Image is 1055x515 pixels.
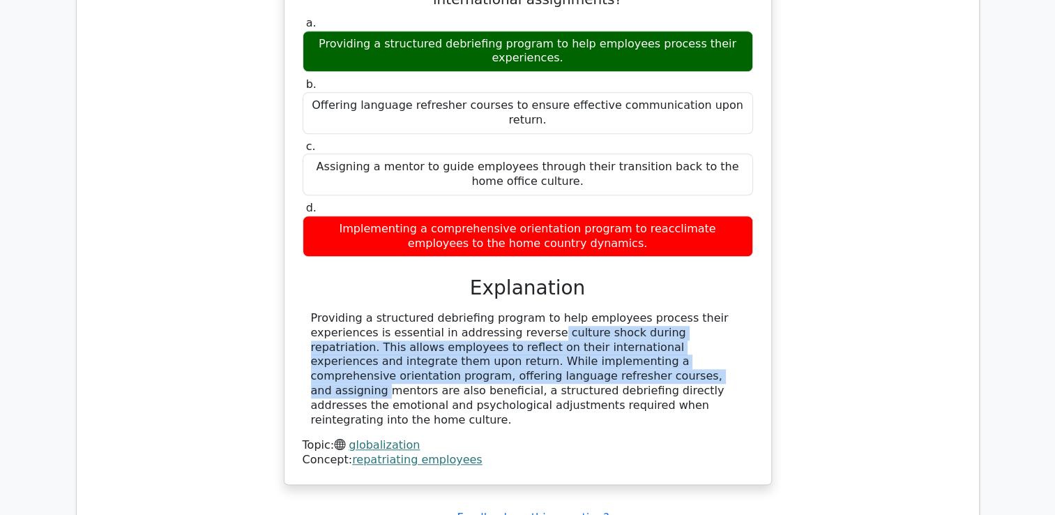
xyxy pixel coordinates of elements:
div: Providing a structured debriefing program to help employees process their experiences is essentia... [311,311,745,427]
div: Providing a structured debriefing program to help employees process their experiences. [303,31,753,73]
div: Topic: [303,438,753,453]
h3: Explanation [311,276,745,300]
span: b. [306,77,317,91]
div: Implementing a comprehensive orientation program to reacclimate employees to the home country dyn... [303,216,753,257]
a: globalization [349,438,420,451]
span: a. [306,16,317,29]
div: Offering language refresher courses to ensure effective communication upon return. [303,92,753,134]
div: Concept: [303,453,753,468]
span: c. [306,140,316,153]
span: d. [306,201,317,214]
div: Assigning a mentor to guide employees through their transition back to the home office culture. [303,154,753,195]
a: repatriating employees [352,453,483,466]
